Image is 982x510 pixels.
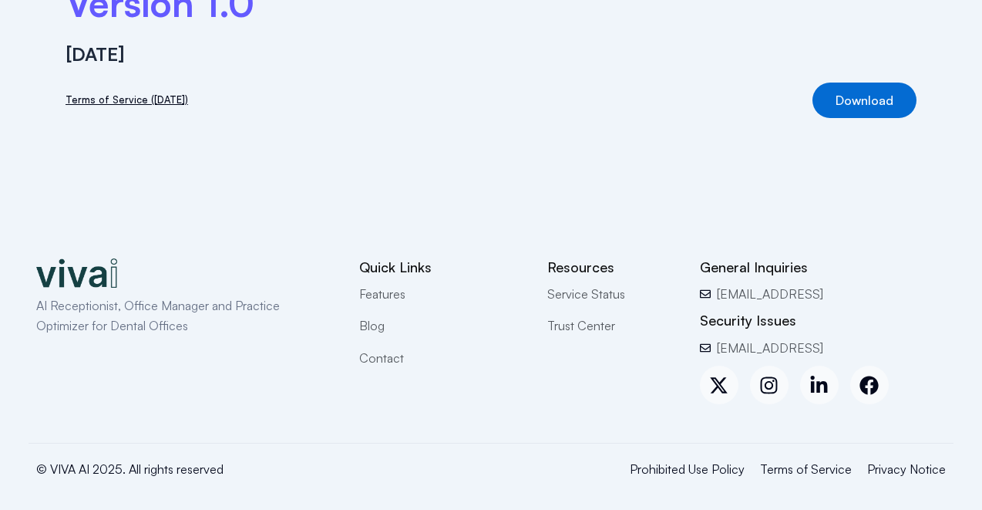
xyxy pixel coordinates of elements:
[359,348,524,368] a: Contact
[359,284,524,304] a: Features
[359,258,524,276] h2: Quick Links
[713,284,823,304] span: [EMAIL_ADDRESS]
[700,258,946,276] h2: General Inquiries
[630,459,745,479] a: Prohibited Use Policy
[713,338,823,358] span: [EMAIL_ADDRESS]
[760,459,852,479] a: Terms of Service
[812,83,916,118] a: Download
[700,284,946,304] a: [EMAIL_ADDRESS]
[700,312,946,329] h2: Security Issues
[36,459,436,479] p: © VIVA AI 2025. All rights reserved
[66,92,188,108] a: Terms of Service ([DATE])
[547,284,676,304] a: Service Status
[359,348,404,368] span: Contact
[359,316,524,336] a: Blog
[547,258,676,276] h2: Resources
[359,284,405,304] span: Features
[867,459,946,479] a: Privacy Notice
[36,296,306,336] p: AI Receptionist, Office Manager and Practice Optimizer for Dental Offices
[359,316,385,336] span: Blog
[547,316,615,336] span: Trust Center
[700,338,946,358] a: [EMAIL_ADDRESS]
[66,42,125,66] strong: [DATE]
[547,316,676,336] a: Trust Center
[547,284,625,304] span: Service Status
